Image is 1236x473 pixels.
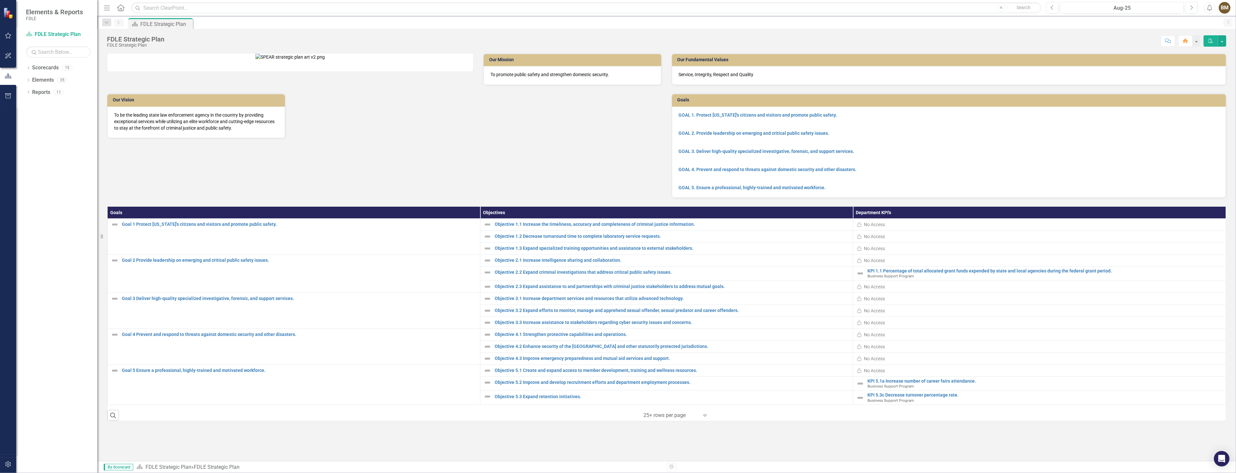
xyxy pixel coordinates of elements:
td: Double-Click to Edit Right Click for Context Menu [108,329,480,364]
span: Search [1017,5,1030,10]
td: Double-Click to Edit Right Click for Context Menu [480,293,853,305]
td: Double-Click to Edit Right Click for Context Menu [853,391,1226,405]
div: No Access [864,307,885,314]
img: Not Defined [484,393,491,400]
div: No Access [864,319,885,326]
img: Not Defined [111,257,119,264]
a: Goal 4 Prevent and respond to threats against domestic security and other disasters. [122,332,477,337]
p: To be the leading state law enforcement agency in the country by providing exceptional services w... [114,112,278,131]
td: Double-Click to Edit Right Click for Context Menu [480,391,853,405]
td: Double-Click to Edit Right Click for Context Menu [108,218,480,254]
img: Not Defined [856,394,864,402]
div: No Access [864,283,885,290]
img: Not Defined [484,245,491,252]
div: Open Intercom Messenger [1214,451,1230,467]
td: Double-Click to Edit Right Click for Context Menu [480,317,853,329]
td: Double-Click to Edit Right Click for Context Menu [480,364,853,376]
td: Double-Click to Edit Right Click for Context Menu [480,352,853,364]
a: GOAL 2. Provide leadership on emerging and critical public safety issues. [679,131,830,136]
img: Not Defined [484,307,491,315]
td: Double-Click to Edit Right Click for Context Menu [480,376,853,391]
a: GOAL 5. Ensure a professional, highly-trained and motivated workforce. [679,185,826,190]
div: No Access [864,221,885,228]
div: No Access [864,367,885,374]
a: Goal 1 Protect [US_STATE]'s citizens and visitors and promote public safety. [122,222,477,227]
img: Not Defined [484,319,491,327]
td: Double-Click to Edit Right Click for Context Menu [480,242,853,254]
a: Objective 4.1 Strengthen protective capabilities and operations. [495,332,850,337]
a: KPI 1.1 Percentage of total allocated grant funds expended by state and local agencies during the... [867,269,1222,273]
a: Objective 1.3 Expand specialized training opportunities and assistance to external stakeholders. [495,246,850,251]
div: 15 [62,65,72,71]
td: Double-Click to Edit Right Click for Context Menu [480,329,853,340]
div: 11 [53,89,64,95]
img: Not Defined [111,221,119,228]
div: No Access [864,233,885,240]
img: Not Defined [484,283,491,291]
a: Goal 3 Deliver high-quality specialized investigative, forensic, and support services. [122,296,477,301]
div: No Access [864,295,885,302]
a: Elements [32,76,54,84]
span: Business Support Program [867,384,914,388]
td: Double-Click to Edit Right Click for Context Menu [480,254,853,266]
a: Goal 5 Ensure a professional, highly-trained and motivated workforce. [122,368,477,373]
div: No Access [864,343,885,350]
img: Not Defined [484,343,491,351]
a: GOAL 3. Deliver high-quality specialized investigative, forensic, and support services. [679,149,854,154]
a: Goal 2 Provide leadership on emerging and critical public safety issues. [122,258,477,263]
p: To promote public safety and strengthen domestic security. [490,71,654,78]
button: Search [1007,3,1040,12]
img: Not Defined [484,379,491,386]
td: Double-Click to Edit Right Click for Context Menu [480,266,853,281]
a: GOAL 4. Prevent and respond to threats against domestic security and other disasters. [679,167,857,172]
img: Not Defined [484,331,491,339]
td: Double-Click to Edit Right Click for Context Menu [853,376,1226,391]
div: » [136,464,662,471]
td: Double-Click to Edit Right Click for Context Menu [480,230,853,242]
img: Not Defined [484,257,491,264]
span: Business Support Program [867,398,914,403]
a: KPI 5.1a Increase number of career fairs attendance. [867,379,1222,384]
button: BM [1219,2,1230,14]
img: Not Defined [484,295,491,303]
div: No Access [864,355,885,362]
input: Search Below... [26,46,91,58]
a: Objective 1.1 Increase the timeliness, accuracy and completeness of criminal justice information. [495,222,850,227]
div: FDLE Strategic Plan [194,464,240,470]
td: Double-Click to Edit Right Click for Context Menu [108,254,480,293]
span: Business Support Program [867,274,914,278]
a: Objective 5.2 Improve and develop recruitment efforts and department employment processes. [495,380,850,385]
td: Double-Click to Edit Right Click for Context Menu [108,293,480,329]
td: Double-Click to Edit Right Click for Context Menu [480,281,853,293]
a: Objective 2.1 Increase intelligence sharing and collaboration. [495,258,850,263]
td: Double-Click to Edit Right Click for Context Menu [853,266,1226,281]
a: Objective 2.2 Expand criminal investigations that address critical public safety issues. [495,270,850,275]
img: ClearPoint Strategy [3,7,15,19]
div: FDLE Strategic Plan [107,43,164,48]
a: Objective 2.3 Expand assistance to and partnerships with criminal justice stakeholders to address... [495,284,850,289]
a: Objective 4.3 Improve emergency preparedness and mutual aid services and support. [495,356,850,361]
a: FDLE Strategic Plan [26,31,91,38]
p: Service, Integrity, Respect and Quality [679,71,1219,78]
div: FDLE Strategic Plan [107,36,164,43]
a: Objective 5.3 Expand retention initiatives. [495,394,850,399]
img: Not Defined [484,355,491,363]
a: Objective 4.2 Enhance security of the [GEOGRAPHIC_DATA] and other statutorily protected jurisdict... [495,344,850,349]
img: Not Defined [856,380,864,387]
div: Aug-25 [1063,4,1182,12]
img: Not Defined [484,233,491,240]
img: Not Defined [111,367,119,375]
img: Not Defined [484,367,491,375]
button: Aug-25 [1060,2,1184,14]
h3: Our Fundamental Values [677,57,1223,62]
span: By Scorecard [104,464,133,470]
img: Not Defined [484,269,491,276]
td: Double-Click to Edit Right Click for Context Menu [108,364,480,405]
h3: Our Vision [113,98,282,102]
img: SPEAR strategic plan art v2.png [255,54,325,60]
img: Not Defined [484,221,491,228]
div: No Access [864,245,885,252]
td: Double-Click to Edit Right Click for Context Menu [480,340,853,352]
div: No Access [864,331,885,338]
